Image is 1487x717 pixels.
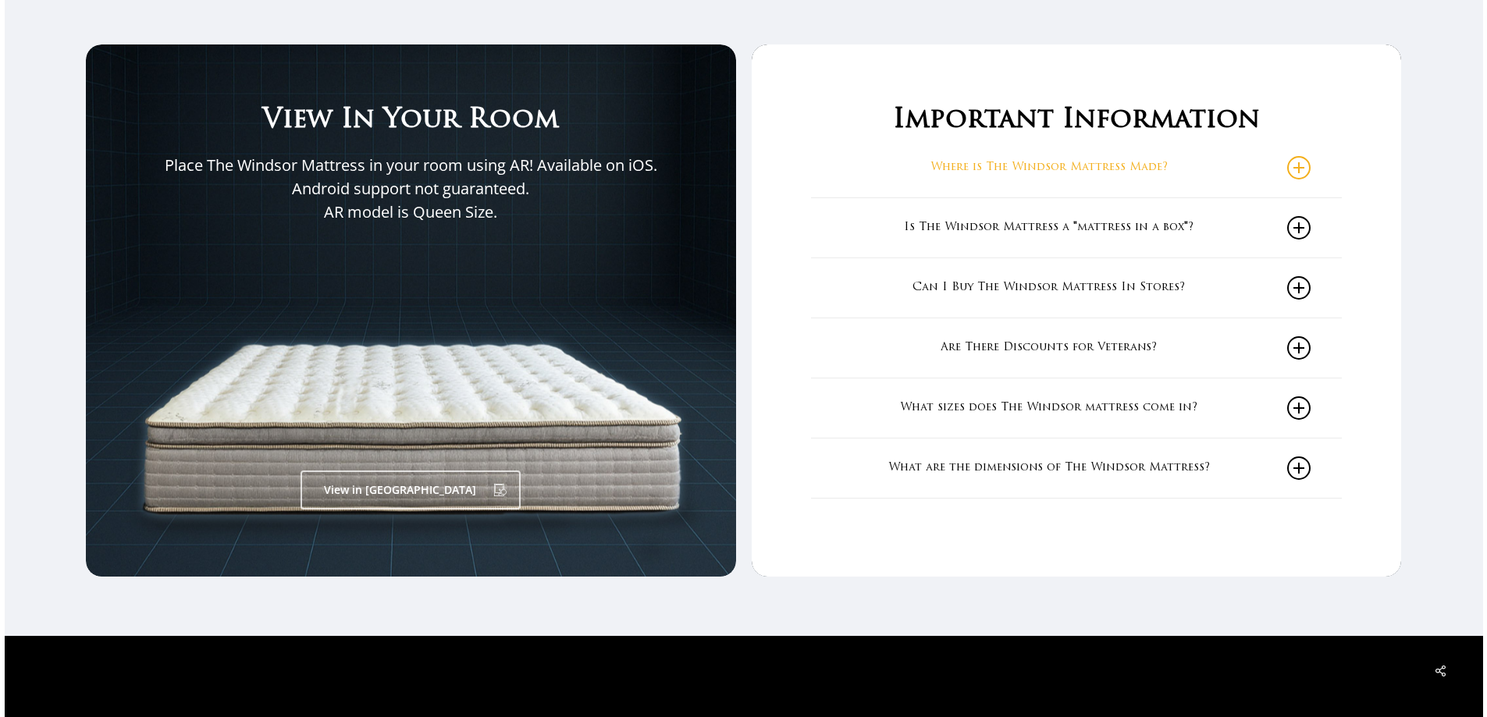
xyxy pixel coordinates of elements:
[145,104,676,139] h3: View In Your Room
[811,104,1342,139] h3: Important Information
[145,154,676,224] p: Place The Windsor Mattress in your room using AR! Available on iOS. Android support not guarantee...
[842,138,1311,197] a: Where is The Windsor Mattress Made?
[842,438,1311,498] a: What are the dimensions of The Windsor Mattress?
[842,258,1311,318] a: Can I Buy The Windsor Mattress In Stores?
[301,470,521,509] a: View in [GEOGRAPHIC_DATA]
[842,378,1311,438] a: What sizes does The Windsor mattress come in?
[324,482,476,498] span: View in [GEOGRAPHIC_DATA]
[842,198,1311,257] a: Is The Windsor Mattress a "mattress in a box"?
[842,318,1311,378] a: Are There Discounts for Veterans?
